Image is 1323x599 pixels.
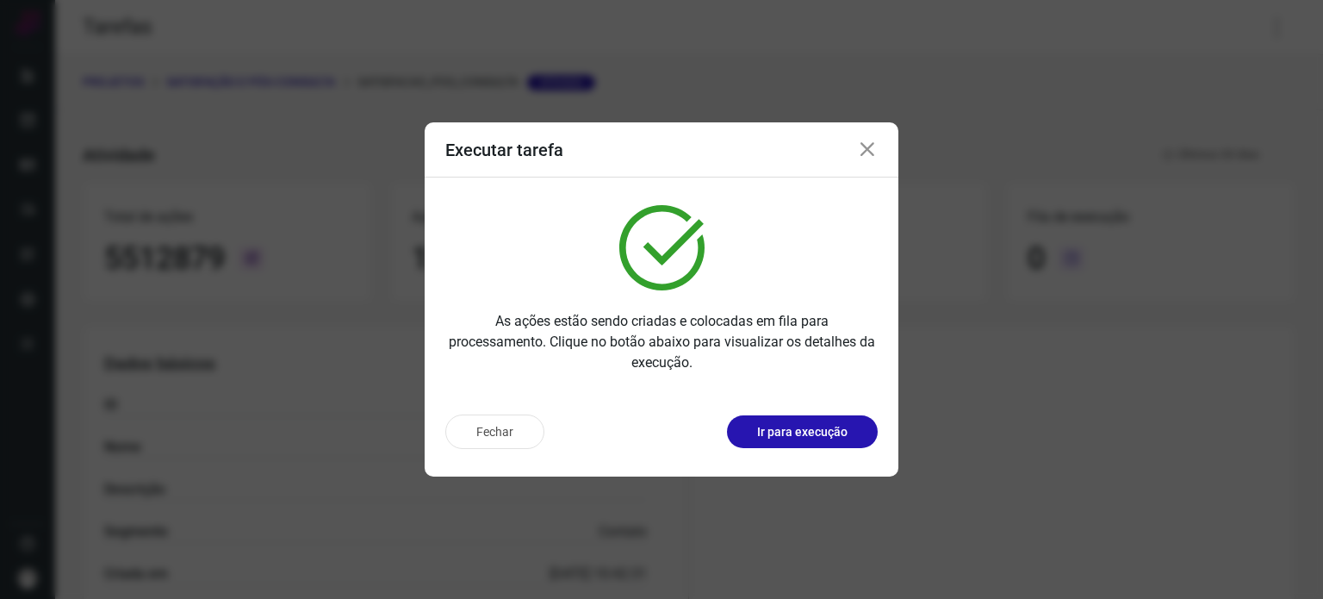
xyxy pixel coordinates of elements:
img: verified.svg [619,205,705,290]
h3: Executar tarefa [445,140,563,160]
p: Ir para execução [757,423,848,441]
button: Fechar [445,415,544,449]
button: Ir para execução [727,415,878,448]
p: As ações estão sendo criadas e colocadas em fila para processamento. Clique no botão abaixo para ... [445,311,878,373]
